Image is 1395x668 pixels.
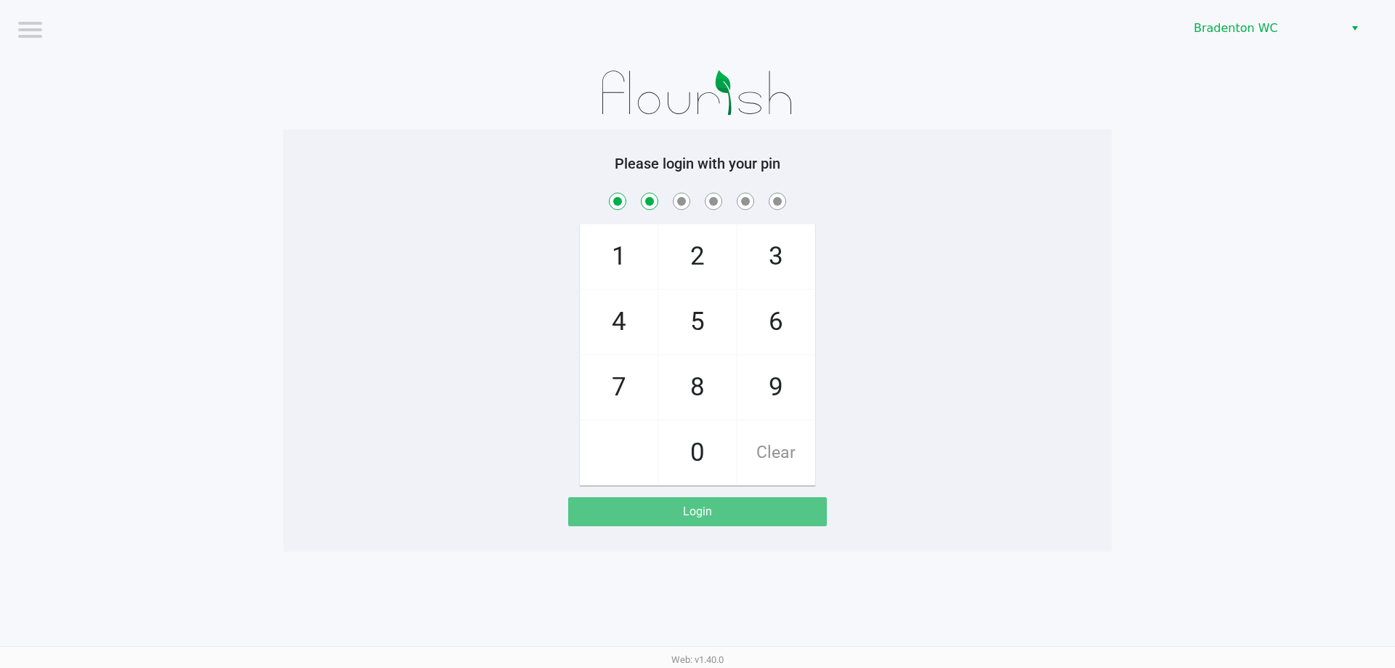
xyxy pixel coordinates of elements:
[737,355,814,419] span: 9
[581,225,658,289] span: 1
[659,225,736,289] span: 2
[737,225,814,289] span: 3
[581,290,658,354] span: 4
[659,355,736,419] span: 8
[659,421,736,485] span: 0
[737,290,814,354] span: 6
[737,421,814,485] span: Clear
[1344,15,1365,41] button: Select
[1194,20,1335,37] span: Bradenton WC
[671,654,724,665] span: Web: v1.40.0
[294,155,1101,172] h5: Please login with your pin
[581,355,658,419] span: 7
[659,290,736,354] span: 5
